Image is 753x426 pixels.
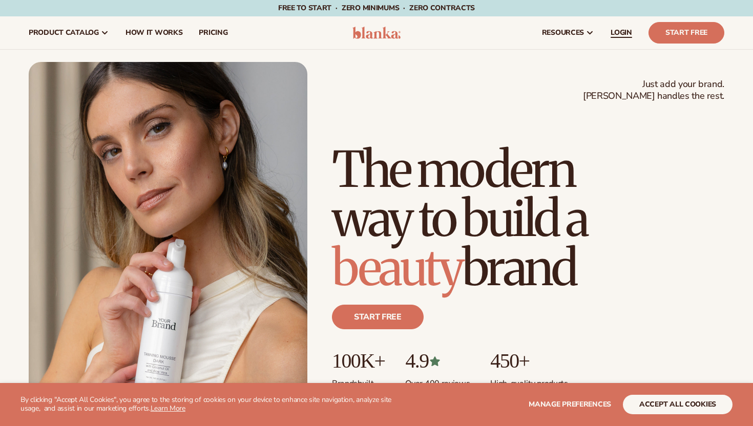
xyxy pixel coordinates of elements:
[29,62,307,413] img: Female holding tanning mousse.
[126,29,183,37] span: How It Works
[542,29,584,37] span: resources
[490,372,568,389] p: High-quality products
[332,237,462,299] span: beauty
[405,372,470,389] p: Over 400 reviews
[611,29,632,37] span: LOGIN
[151,403,185,413] a: Learn More
[278,3,475,13] span: Free to start · ZERO minimums · ZERO contracts
[332,145,724,292] h1: The modern way to build a brand
[649,22,724,44] a: Start Free
[20,16,117,49] a: product catalog
[490,350,568,372] p: 450+
[602,16,640,49] a: LOGIN
[332,372,385,389] p: Brands built
[623,395,733,414] button: accept all cookies
[529,399,611,409] span: Manage preferences
[529,395,611,414] button: Manage preferences
[405,350,470,372] p: 4.9
[534,16,602,49] a: resources
[29,29,99,37] span: product catalog
[332,350,385,372] p: 100K+
[199,29,227,37] span: pricing
[117,16,191,49] a: How It Works
[332,305,424,329] a: Start free
[191,16,236,49] a: pricing
[352,27,401,39] img: logo
[20,396,400,413] p: By clicking "Accept All Cookies", you agree to the storing of cookies on your device to enhance s...
[583,78,724,102] span: Just add your brand. [PERSON_NAME] handles the rest.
